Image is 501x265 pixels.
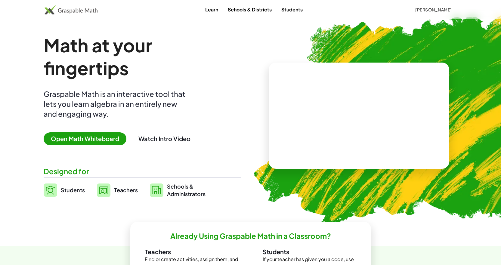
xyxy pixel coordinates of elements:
button: Watch Intro Video [138,135,190,143]
div: Graspable Math is an interactive tool that lets you learn algebra in an entirely new and engaging... [44,89,188,119]
a: Schools &Administrators [150,183,206,198]
h2: Already Using Graspable Math in a Classroom? [170,231,331,241]
span: Teachers [114,186,138,193]
h1: Math at your fingertips [44,34,235,79]
span: [PERSON_NAME] [415,7,452,12]
div: Designed for [44,166,241,176]
span: Schools & Administrators [167,183,206,198]
h3: Students [263,248,357,256]
a: Learn [200,4,223,15]
h3: Teachers [145,248,239,256]
img: svg%3e [97,183,110,197]
img: svg%3e [150,183,163,197]
a: Open Math Whiteboard [44,136,131,142]
img: svg%3e [44,183,57,197]
a: Students [44,183,85,198]
span: Open Math Whiteboard [44,132,126,145]
button: [PERSON_NAME] [410,4,457,15]
video: What is this? This is dynamic math notation. Dynamic math notation plays a central role in how Gr... [314,93,404,138]
a: Students [277,4,308,15]
a: Teachers [97,183,138,198]
a: Schools & Districts [223,4,277,15]
span: Students [61,186,85,193]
